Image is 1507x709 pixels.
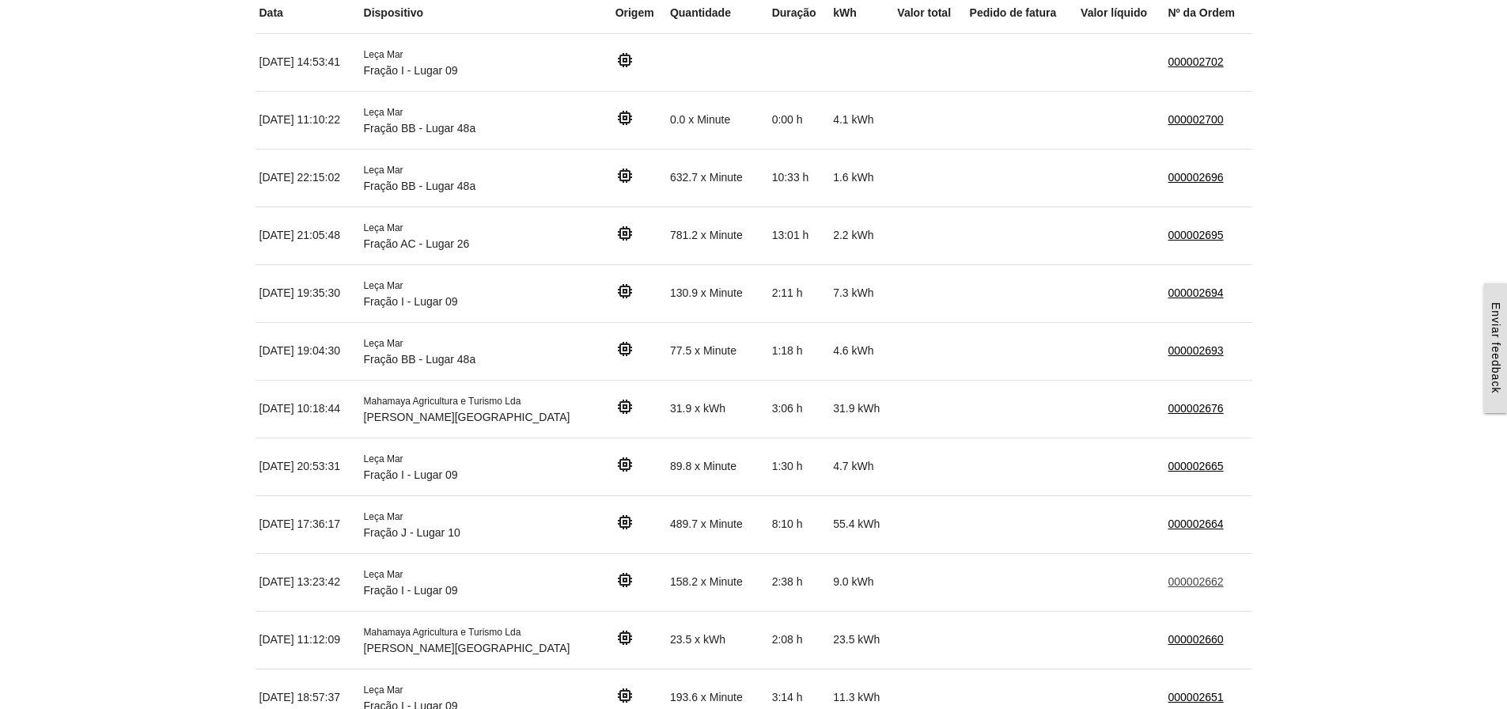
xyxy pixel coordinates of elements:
[1168,344,1224,357] a: 000002693
[364,642,570,654] span: [PERSON_NAME][GEOGRAPHIC_DATA]
[1168,171,1224,184] a: 000002696
[768,264,830,322] td: 2:11 h
[1168,229,1224,241] a: 000002695
[615,455,634,474] i: memory
[615,108,634,127] i: memory
[256,438,360,495] td: [DATE] 20:53:31
[1484,283,1507,412] a: Enviar feedback
[1168,402,1224,415] a: 000002676
[768,611,830,669] td: 2:08 h
[666,611,768,669] td: 23.5 x kWh
[615,686,634,705] i: memory
[829,438,893,495] td: 4.7 kWh
[768,438,830,495] td: 1:30 h
[1168,633,1224,646] a: 000002660
[256,495,360,553] td: [DATE] 17:36:17
[829,380,893,438] td: 31.9 kWh
[615,166,634,185] i: memory
[768,495,830,553] td: 8:10 h
[768,91,830,149] td: 0:00 h
[768,322,830,380] td: 1:18 h
[256,611,360,669] td: [DATE] 11:12:09
[1168,575,1224,588] a: 000002662
[364,453,403,464] span: Leça Mar
[256,553,360,611] td: [DATE] 13:23:42
[364,122,476,135] span: Fração BB - Lugar 48a
[364,396,521,407] span: Mahamaya Agricultura e Turismo Lda
[666,91,768,149] td: 0.0 x Minute
[615,282,634,301] i: memory
[829,322,893,380] td: 4.6 kWh
[666,322,768,380] td: 77.5 x Minute
[666,264,768,322] td: 130.9 x Minute
[615,513,634,532] i: memory
[829,553,893,611] td: 9.0 kWh
[666,149,768,207] td: 632.7 x Minute
[1168,460,1224,472] a: 000002665
[364,222,403,233] span: Leça Mar
[364,180,476,192] span: Fração BB - Lugar 48a
[666,495,768,553] td: 489.7 x Minute
[615,628,634,647] i: memory
[364,526,460,539] span: Fração J - Lugar 10
[256,33,360,91] td: [DATE] 14:53:41
[615,397,634,416] i: memory
[829,91,893,149] td: 4.1 kWh
[666,207,768,264] td: 781.2 x Minute
[364,338,403,349] span: Leça Mar
[256,91,360,149] td: [DATE] 11:10:22
[1168,518,1224,530] a: 000002664
[256,149,360,207] td: [DATE] 22:15:02
[1168,286,1224,299] a: 000002694
[615,51,634,70] i: memory
[364,107,403,118] span: Leça Mar
[768,149,830,207] td: 10:33 h
[768,553,830,611] td: 2:38 h
[666,553,768,611] td: 158.2 x Minute
[256,322,360,380] td: [DATE] 19:04:30
[364,511,403,522] span: Leça Mar
[364,295,458,308] span: Fração I - Lugar 09
[829,207,893,264] td: 2.2 kWh
[768,207,830,264] td: 13:01 h
[364,627,521,638] span: Mahamaya Agricultura e Turismo Lda
[364,165,403,176] span: Leça Mar
[364,353,476,366] span: Fração BB - Lugar 48a
[615,224,634,243] i: memory
[829,611,893,669] td: 23.5 kWh
[364,49,403,60] span: Leça Mar
[364,411,570,423] span: [PERSON_NAME][GEOGRAPHIC_DATA]
[364,280,403,291] span: Leça Mar
[256,264,360,322] td: [DATE] 19:35:30
[256,207,360,264] td: [DATE] 21:05:48
[615,339,634,358] i: memory
[615,571,634,590] i: memory
[829,149,893,207] td: 1.6 kWh
[364,684,403,696] span: Leça Mar
[1168,113,1224,126] a: 000002700
[1168,55,1224,68] a: 000002702
[364,64,458,77] span: Fração I - Lugar 09
[768,380,830,438] td: 3:06 h
[364,569,403,580] span: Leça Mar
[364,584,458,597] span: Fração I - Lugar 09
[364,468,458,481] span: Fração I - Lugar 09
[666,380,768,438] td: 31.9 x kWh
[1168,691,1224,703] a: 000002651
[364,237,470,250] span: Fração AC - Lugar 26
[829,264,893,322] td: 7.3 kWh
[256,380,360,438] td: [DATE] 10:18:44
[829,495,893,553] td: 55.4 kWh
[666,438,768,495] td: 89.8 x Minute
